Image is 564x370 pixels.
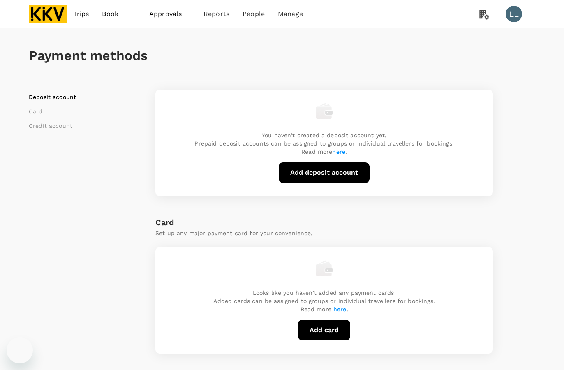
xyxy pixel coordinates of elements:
[29,5,67,23] img: KKV Supply Chain Sdn Bhd
[332,148,345,155] a: here
[506,6,522,22] div: LL
[279,162,370,183] button: Add deposit account
[29,122,132,130] li: Credit account
[203,9,229,19] span: Reports
[149,9,190,19] span: Approvals
[73,9,89,19] span: Trips
[7,337,33,363] iframe: Button to launch messaging window
[155,216,493,229] h6: Card
[102,9,118,19] span: Book
[213,289,435,313] p: Looks like you haven't added any payment cards. Added cards can be assigned to groups or individu...
[333,306,347,312] a: here
[29,107,132,116] li: Card
[194,131,453,156] p: You haven't created a deposit account yet. Prepaid deposit accounts can be assigned to groups or ...
[298,320,350,340] button: Add card
[29,93,132,101] li: Deposit account
[243,9,265,19] span: People
[29,48,535,63] h1: Payment methods
[316,103,333,119] img: empty
[155,229,493,237] p: Set up any major payment card for your convenience.
[278,9,303,19] span: Manage
[316,260,333,277] img: empty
